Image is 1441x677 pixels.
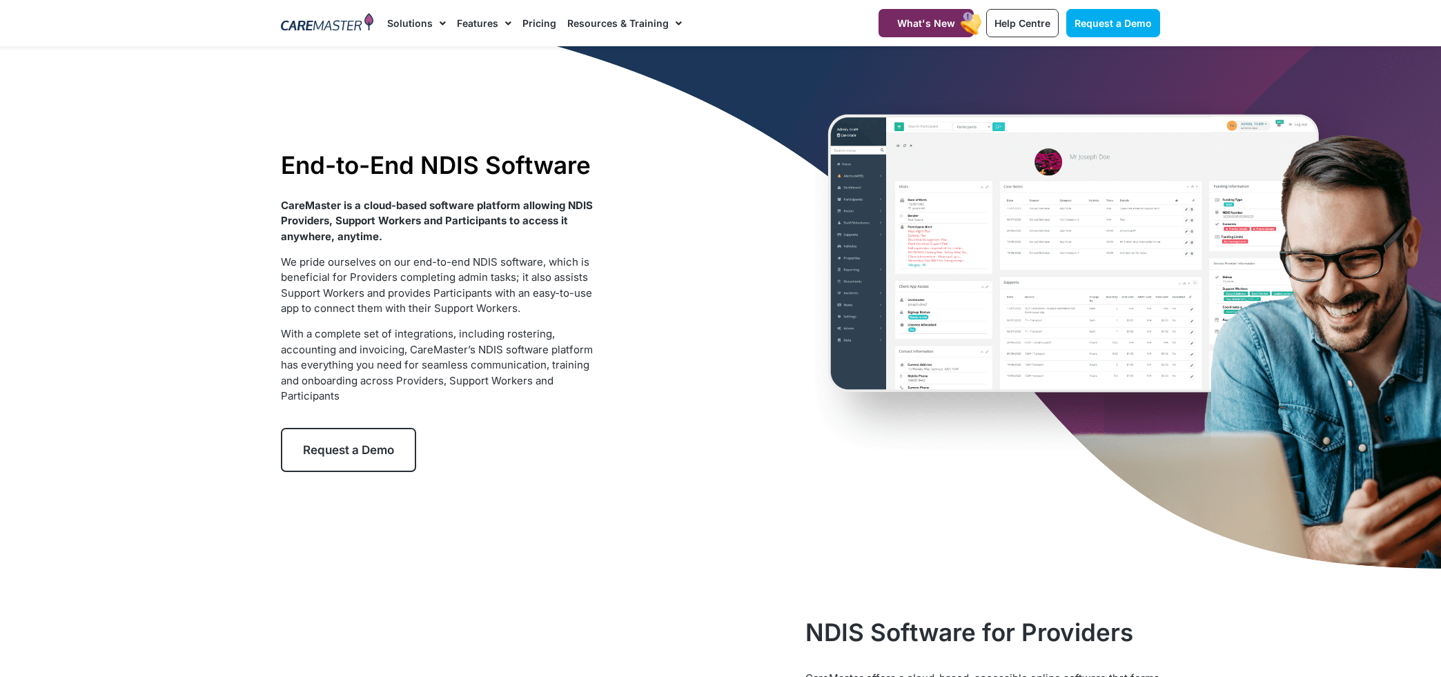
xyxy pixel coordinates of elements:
span: Request a Demo [1075,17,1152,29]
span: What's New [897,17,955,29]
a: What's New [879,9,974,37]
span: Help Centre [994,17,1050,29]
h2: NDIS Software for Providers [805,618,1160,647]
img: CareMaster Logo [281,13,374,34]
a: Help Centre [986,9,1059,37]
a: Request a Demo [1066,9,1160,37]
span: We pride ourselves on our end-to-end NDIS software, which is beneficial for Providers completing ... [281,255,592,315]
p: With a complete set of integrations, including rostering, accounting and invoicing, CareMaster’s ... [281,326,598,404]
h1: End-to-End NDIS Software [281,150,598,179]
a: Request a Demo [281,428,416,472]
strong: CareMaster is a cloud-based software platform allowing NDIS Providers, Support Workers and Partic... [281,199,593,243]
span: Request a Demo [303,443,394,457]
